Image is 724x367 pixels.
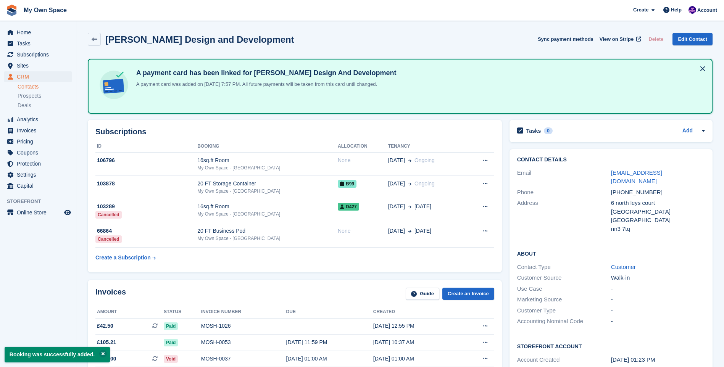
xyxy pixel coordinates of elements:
span: Analytics [17,114,63,125]
th: Created [373,306,460,318]
div: 6 north leys court [611,199,705,208]
a: Customer [611,264,636,270]
a: menu [4,169,72,180]
span: CRM [17,71,63,82]
div: Cancelled [95,235,122,243]
button: Sync payment methods [538,33,593,45]
th: Amount [95,306,164,318]
th: Status [164,306,201,318]
div: MOSH-1026 [201,322,286,330]
span: Home [17,27,63,38]
div: Walk-in [611,274,705,282]
span: Deals [18,102,31,109]
img: card-linked-ebf98d0992dc2aeb22e95c0e3c79077019eb2392cfd83c6a337811c24bc77127.svg [98,69,130,101]
span: Protection [17,158,63,169]
div: Create a Subscription [95,254,151,262]
span: View on Stripe [600,35,634,43]
div: Customer Type [517,306,611,315]
div: MOSH-0053 [201,338,286,346]
div: Accounting Nominal Code [517,317,611,326]
span: [DATE] [388,180,405,188]
a: Create a Subscription [95,251,156,265]
div: 103289 [95,203,197,211]
div: [DATE] 12:55 PM [373,322,460,330]
div: 106796 [95,156,197,164]
h2: Tasks [526,127,541,134]
th: Invoice number [201,306,286,318]
span: Settings [17,169,63,180]
div: MOSH-0037 [201,355,286,363]
th: Tenancy [388,140,467,153]
a: menu [4,180,72,191]
span: Online Store [17,207,63,218]
th: Booking [197,140,338,153]
div: My Own Space - [GEOGRAPHIC_DATA] [197,235,338,242]
span: [DATE] [388,203,405,211]
div: [DATE] 01:23 PM [611,356,705,364]
span: Void [164,355,178,363]
span: Pricing [17,136,63,147]
div: 20 FT Business Pod [197,227,338,235]
span: Sites [17,60,63,71]
a: menu [4,114,72,125]
a: Guide [406,288,439,300]
h2: Invoices [95,288,126,300]
a: menu [4,60,72,71]
span: £42.50 [97,322,113,330]
div: My Own Space - [GEOGRAPHIC_DATA] [197,211,338,217]
div: 66864 [95,227,197,235]
div: 0 [544,127,553,134]
th: Due [286,306,373,318]
span: D427 [338,203,359,211]
span: £200.00 [97,355,116,363]
span: Subscriptions [17,49,63,60]
a: menu [4,136,72,147]
span: Prospects [18,92,41,100]
div: Marketing Source [517,295,611,304]
span: [DATE] [414,227,431,235]
a: Contacts [18,83,72,90]
a: menu [4,207,72,218]
div: - [611,295,705,304]
span: [DATE] [388,227,405,235]
th: Allocation [338,140,388,153]
div: My Own Space - [GEOGRAPHIC_DATA] [197,188,338,195]
a: Preview store [63,208,72,217]
span: Ongoing [414,157,435,163]
span: [DATE] [388,156,405,164]
h2: Contact Details [517,157,705,163]
div: Email [517,169,611,186]
a: menu [4,71,72,82]
h4: A payment card has been linked for [PERSON_NAME] Design And Development [133,69,397,77]
div: [PHONE_NUMBER] [611,188,705,197]
a: menu [4,147,72,158]
div: 103878 [95,180,197,188]
a: menu [4,158,72,169]
th: ID [95,140,197,153]
img: stora-icon-8386f47178a22dfd0bd8f6a31ec36ba5ce8667c1dd55bd0f319d3a0aa187defe.svg [6,5,18,16]
div: [DATE] 11:59 PM [286,338,373,346]
h2: About [517,249,705,257]
span: Paid [164,322,178,330]
a: Deals [18,101,72,109]
p: A payment card was added on [DATE] 7:57 PM. All future payments will be taken from this card unti... [133,80,397,88]
div: [DATE] 10:37 AM [373,338,460,346]
div: - [611,285,705,293]
span: Account [697,6,717,14]
span: Tasks [17,38,63,49]
a: [EMAIL_ADDRESS][DOMAIN_NAME] [611,169,662,185]
span: Ongoing [414,180,435,187]
div: - [611,306,705,315]
div: Use Case [517,285,611,293]
div: 16sq.ft Room [197,156,338,164]
a: menu [4,27,72,38]
div: Account Created [517,356,611,364]
span: Coupons [17,147,63,158]
a: Add [682,127,693,135]
div: My Own Space - [GEOGRAPHIC_DATA] [197,164,338,171]
a: Prospects [18,92,72,100]
a: Create an Invoice [442,288,494,300]
a: Edit Contact [672,33,713,45]
a: My Own Space [21,4,70,16]
span: Capital [17,180,63,191]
